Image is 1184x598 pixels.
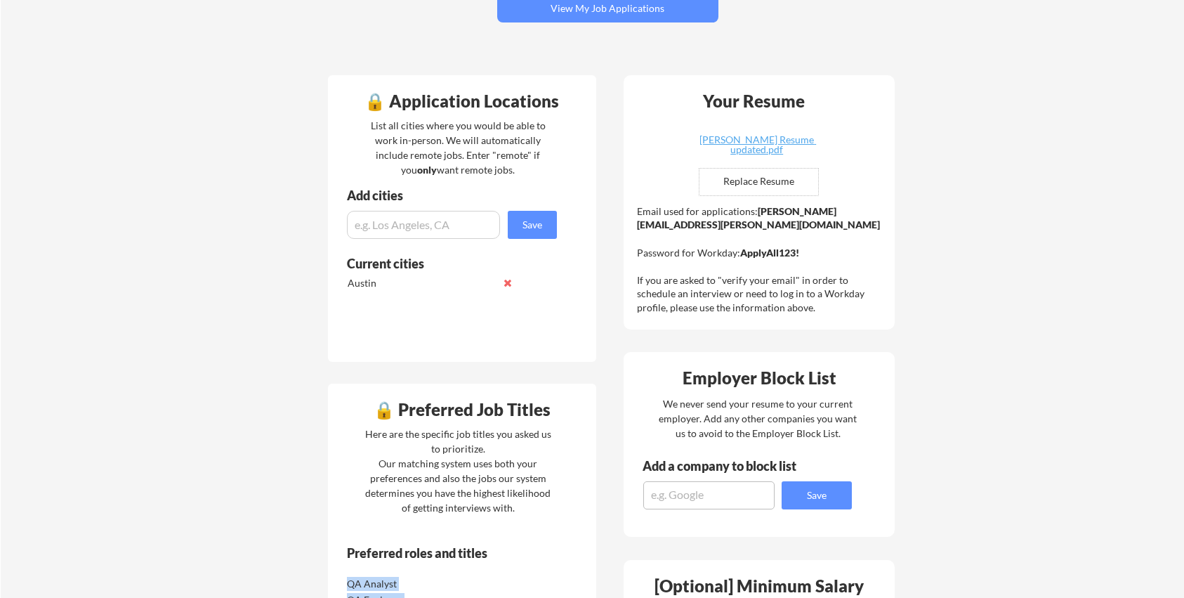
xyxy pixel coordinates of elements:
div: Employer Block List [629,370,890,386]
a: [PERSON_NAME] Resume updated.pdf [673,135,841,157]
div: 🔒 Preferred Job Titles [331,401,593,418]
strong: [PERSON_NAME][EMAIL_ADDRESS][PERSON_NAME][DOMAIN_NAME] [637,205,880,231]
div: Here are the specific job titles you asked us to prioritize. Our matching system uses both your p... [362,427,555,515]
button: Save [508,211,557,239]
div: QA Analyst [347,577,495,591]
div: Your Resume [685,93,824,110]
div: List all cities where you would be able to work in-person. We will automatically include remote j... [362,118,555,177]
div: 🔒 Application Locations [331,93,593,110]
div: Add cities [347,189,560,202]
strong: ApplyAll123! [740,247,799,259]
div: Preferred roles and titles [347,547,538,559]
div: Current cities [347,257,541,270]
div: [PERSON_NAME] Resume updated.pdf [673,135,841,155]
div: Austin [348,276,496,290]
div: Add a company to block list [643,460,818,472]
div: Email used for applications: Password for Workday: If you are asked to "verify your email" in ord... [637,204,885,315]
div: We never send your resume to your current employer. Add any other companies you want us to avoid ... [658,396,858,441]
button: Save [782,481,852,509]
div: [Optional] Minimum Salary [629,578,890,594]
strong: only [417,164,437,176]
input: e.g. Los Angeles, CA [347,211,500,239]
